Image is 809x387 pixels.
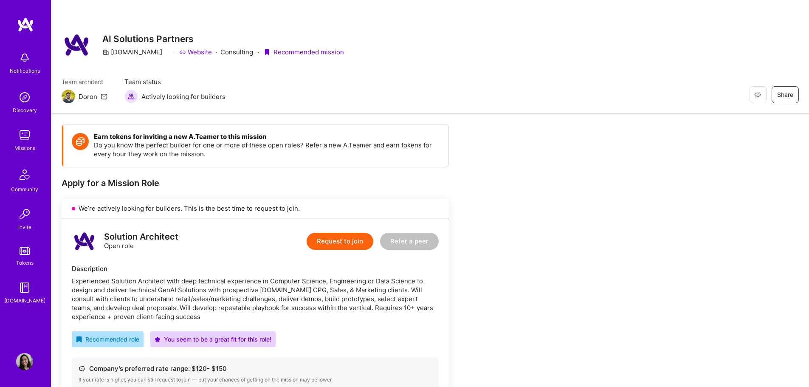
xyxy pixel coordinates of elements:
[79,364,432,373] div: Company’s preferred rate range: $ 120 - $ 150
[16,89,33,106] img: discovery
[16,279,33,296] img: guide book
[102,34,344,44] h3: AI Solutions Partners
[76,336,82,342] i: icon RecommendedBadge
[14,144,35,153] div: Missions
[62,30,92,60] img: Company Logo
[257,48,259,56] div: ·
[4,296,45,305] div: [DOMAIN_NAME]
[11,185,38,194] div: Community
[772,86,799,103] button: Share
[155,336,161,342] i: icon PurpleStar
[141,92,226,101] span: Actively looking for builders
[155,335,271,344] div: You seem to be a great fit for this role!
[62,90,75,103] img: Team Architect
[62,178,449,189] div: Apply for a Mission Role
[16,206,33,223] img: Invite
[124,77,226,86] span: Team status
[76,335,139,344] div: Recommended role
[307,233,373,250] button: Request to join
[16,127,33,144] img: teamwork
[380,233,439,250] button: Refer a peer
[13,106,37,115] div: Discovery
[94,133,440,141] h4: Earn tokens for inviting a new A.Teamer to this mission
[62,77,107,86] span: Team architect
[72,133,89,150] img: Token icon
[104,232,178,241] div: Solution Architect
[101,93,107,100] i: icon Mail
[16,258,34,267] div: Tokens
[10,66,40,75] div: Notifications
[62,199,449,218] div: We’re actively looking for builders. This is the best time to request to join.
[102,49,109,56] i: icon CompanyGray
[104,232,178,250] div: Open role
[102,48,162,56] div: [DOMAIN_NAME]
[263,49,270,56] i: icon PurpleRibbon
[20,247,30,255] img: tokens
[17,17,34,32] img: logo
[179,48,212,56] a: Website
[18,223,31,232] div: Invite
[94,141,440,158] p: Do you know the perfect builder for one or more of these open roles? Refer a new A.Teamer and ear...
[777,90,793,99] span: Share
[263,48,344,56] div: Recommended mission
[215,48,217,56] div: ·
[16,353,33,370] img: User Avatar
[72,277,439,321] div: Experienced Solution Architect with deep technical experience in Computer Science, Engineering or...
[79,365,85,372] i: icon Cash
[72,229,97,254] img: logo
[16,49,33,66] img: bell
[79,376,432,383] div: If your rate is higher, you can still request to join — but your chances of getting on the missio...
[14,164,35,185] img: Community
[124,90,138,103] img: Actively looking for builders
[754,91,761,98] i: icon EyeClosed
[72,264,439,273] div: Description
[179,48,253,56] div: Consulting
[14,353,35,370] a: User Avatar
[79,92,97,101] div: Doron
